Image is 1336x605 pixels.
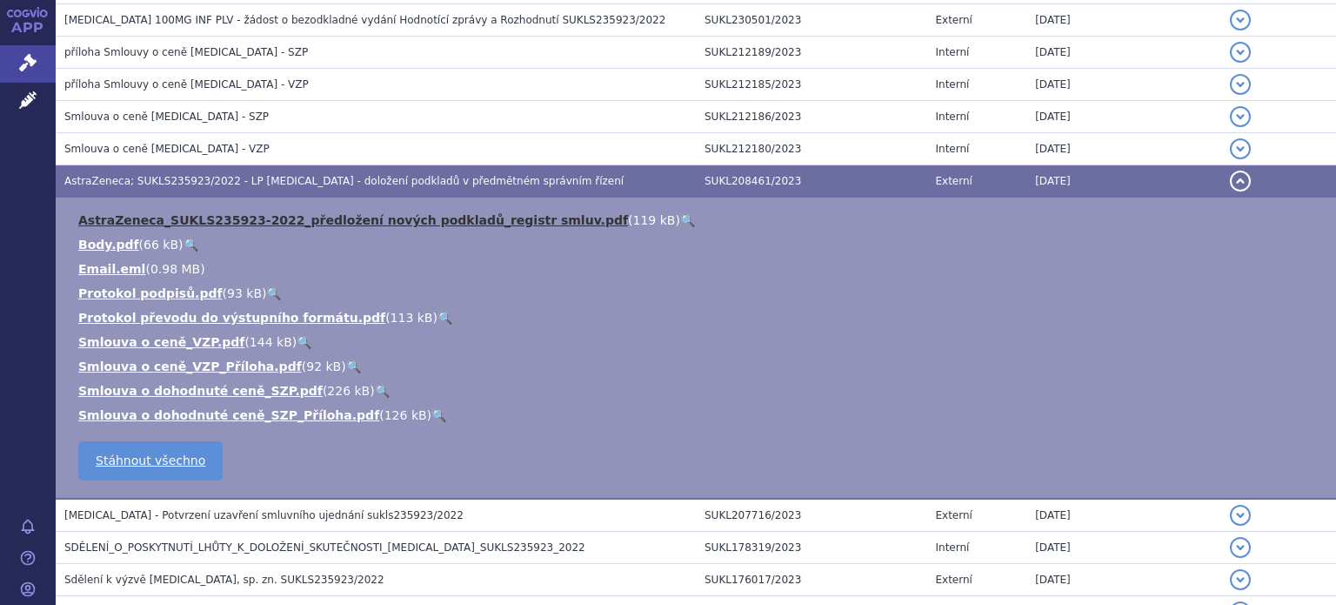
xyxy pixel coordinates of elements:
[431,408,446,422] a: 🔍
[64,574,384,586] span: Sdělení k výzvě ENHERTU, sp. zn. SUKLS235923/2022
[78,358,1319,375] li: ( )
[633,213,676,227] span: 119 kB
[78,384,323,398] a: Smlouva o dohodnuté ceně_SZP.pdf
[78,335,244,349] a: Smlouva o ceně_VZP.pdf
[78,408,379,422] a: Smlouva o dohodnuté ceně_SZP_Příloha.pdf
[1026,101,1221,133] td: [DATE]
[64,14,665,26] span: ENHERTU 100MG INF PLV - žádost o bezodkladné vydání Hodnotící zprávy a Rozhodnutí SUKLS235923/2022
[696,532,926,564] td: SUKL178319/2023
[935,175,972,187] span: Externí
[935,78,969,91] span: Interní
[78,262,145,276] a: Email.eml
[935,111,969,123] span: Interní
[78,236,1319,253] li: ( )
[346,360,361,373] a: 🔍
[680,213,695,227] a: 🔍
[1026,133,1221,165] td: [DATE]
[1230,171,1251,192] button: detail
[438,311,452,325] a: 🔍
[696,165,926,198] td: SUKL208461/2023
[935,541,969,554] span: Interní
[266,286,281,300] a: 🔍
[1230,10,1251,30] button: detail
[78,333,1319,351] li: ( )
[78,212,1319,229] li: ( )
[78,311,385,325] a: Protokol převodu do výstupního formátu.pdf
[227,286,262,300] span: 93 kB
[935,46,969,58] span: Interní
[78,213,628,227] a: AstraZeneca_SUKLS235923-2022_předložení nových podkladů_registr smluv.pdf
[1230,106,1251,127] button: detail
[375,384,390,398] a: 🔍
[1026,532,1221,564] td: [DATE]
[306,360,341,373] span: 92 kB
[935,143,969,155] span: Interní
[1230,569,1251,590] button: detail
[144,238,178,252] span: 66 kB
[1230,138,1251,159] button: detail
[64,143,270,155] span: Smlouva o ceně ENHERTU - VZP
[184,238,198,252] a: 🔍
[150,262,200,276] span: 0.98 MB
[64,46,308,58] span: příloha Smlouvy o ceně ENHERTU - SZP
[78,360,302,373] a: Smlouva o ceně_VZP_Příloha.pdf
[78,260,1319,278] li: ( )
[64,541,585,554] span: SDĚLENÍ_O_POSKYTNUTÍ_LHŮTY_K_DOLOŽENÍ_SKUTEČNOSTI_ENHERTU_SUKLS235923_2022
[78,238,139,252] a: Body.pdf
[64,78,309,91] span: příloha Smlouvy o ceně ENHERTU - VZP
[696,69,926,101] td: SUKL212185/2023
[1230,74,1251,95] button: detail
[935,574,972,586] span: Externí
[1026,499,1221,532] td: [DATE]
[1230,42,1251,63] button: detail
[78,382,1319,400] li: ( )
[250,335,292,349] span: 144 kB
[384,408,427,422] span: 126 kB
[64,509,464,521] span: ENHERTU - Potvrzení uzavření smluvního ujednání sukls235923/2022
[696,37,926,69] td: SUKL212189/2023
[1026,4,1221,37] td: [DATE]
[1230,537,1251,558] button: detail
[78,441,223,481] a: Stáhnout všechno
[1026,37,1221,69] td: [DATE]
[78,407,1319,424] li: ( )
[1026,165,1221,198] td: [DATE]
[78,309,1319,326] li: ( )
[1026,69,1221,101] td: [DATE]
[78,285,1319,302] li: ( )
[78,286,223,300] a: Protokol podpisů.pdf
[696,101,926,133] td: SUKL212186/2023
[297,335,311,349] a: 🔍
[327,384,370,398] span: 226 kB
[935,14,972,26] span: Externí
[696,133,926,165] td: SUKL212180/2023
[696,499,926,532] td: SUKL207716/2023
[696,4,926,37] td: SUKL230501/2023
[391,311,433,325] span: 113 kB
[1026,564,1221,596] td: [DATE]
[1230,505,1251,526] button: detail
[935,509,972,521] span: Externí
[696,564,926,596] td: SUKL176017/2023
[64,111,269,123] span: Smlouva o ceně ENHERTU - SZP
[64,175,624,187] span: AstraZeneca; SUKLS235923/2022 - LP ENHERTU - doložení podkladů v předmětném správním řízení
